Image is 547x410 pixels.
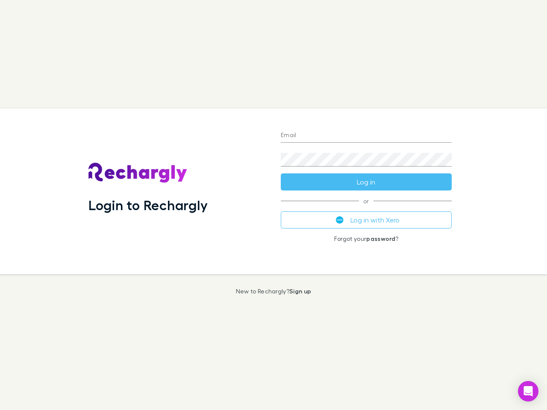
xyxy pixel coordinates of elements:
button: Log in [281,173,452,190]
a: password [366,235,395,242]
p: New to Rechargly? [236,288,312,295]
img: Xero's logo [336,216,344,224]
div: Open Intercom Messenger [518,381,538,401]
img: Rechargly's Logo [88,163,188,183]
h1: Login to Rechargly [88,197,208,213]
p: Forgot your ? [281,235,452,242]
button: Log in with Xero [281,211,452,228]
a: Sign up [289,287,311,295]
